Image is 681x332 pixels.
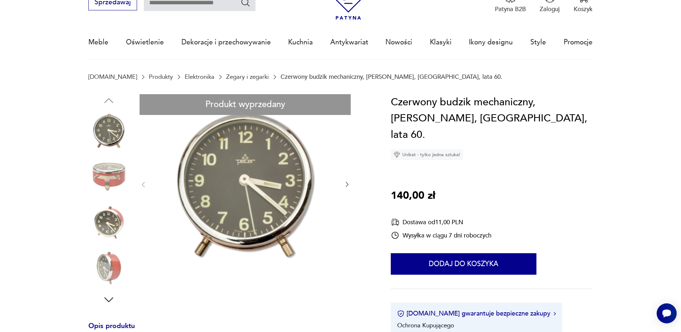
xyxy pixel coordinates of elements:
a: Dekoracje i przechowywanie [181,26,271,59]
p: Patyna B2B [495,5,526,13]
a: Meble [88,26,108,59]
a: Nowości [385,26,412,59]
p: 140,00 zł [391,188,435,204]
a: Promocje [564,26,593,59]
img: Zdjęcie produktu Czerwony budzik mechaniczny, Peter, Niemcy, lata 60. [88,111,129,151]
a: Style [530,26,546,59]
img: Zdjęcie produktu Czerwony budzik mechaniczny, Peter, Niemcy, lata 60. [88,156,129,197]
p: Zaloguj [540,5,560,13]
a: [DOMAIN_NAME] [88,73,137,80]
button: Dodaj do koszyka [391,253,536,275]
img: Zdjęcie produktu Czerwony budzik mechaniczny, Peter, Niemcy, lata 60. [88,247,129,288]
div: Dostawa od 11,00 PLN [391,218,491,227]
a: Oświetlenie [126,26,164,59]
img: Ikona strzałki w prawo [554,312,556,316]
p: Czerwony budzik mechaniczny, [PERSON_NAME], [GEOGRAPHIC_DATA], lata 60. [281,73,502,80]
div: Unikat - tylko jedna sztuka! [391,149,463,160]
img: Ikona diamentu [394,151,400,158]
a: Antykwariat [330,26,368,59]
li: Ochrona Kupującego [397,321,454,329]
button: [DOMAIN_NAME] gwarantuje bezpieczne zakupy [397,309,556,318]
img: Ikona dostawy [391,218,399,227]
a: Produkty [149,73,173,80]
a: Ikony designu [469,26,513,59]
img: Zdjęcie produktu Czerwony budzik mechaniczny, Peter, Niemcy, lata 60. [156,94,335,274]
iframe: Smartsupp widget button [657,303,677,323]
a: Kuchnia [288,26,313,59]
a: Elektronika [185,73,214,80]
div: Wysyłka w ciągu 7 dni roboczych [391,231,491,240]
a: Klasyki [430,26,452,59]
img: Ikona certyfikatu [397,310,404,317]
p: Koszyk [574,5,593,13]
h1: Czerwony budzik mechaniczny, [PERSON_NAME], [GEOGRAPHIC_DATA], lata 60. [391,94,592,143]
img: Zdjęcie produktu Czerwony budzik mechaniczny, Peter, Niemcy, lata 60. [88,202,129,243]
a: Zegary i zegarki [226,73,269,80]
div: Produkt wyprzedany [140,94,351,115]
